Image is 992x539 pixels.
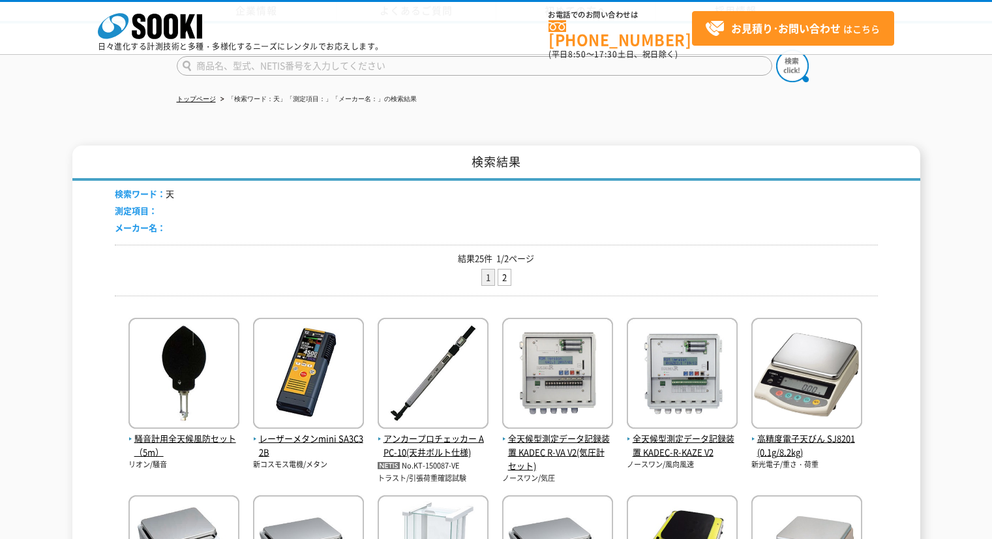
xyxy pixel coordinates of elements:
[751,318,862,432] img: SJ8201(0.1g/8.2kg)
[115,187,166,200] span: 検索ワード：
[776,50,809,82] img: btn_search.png
[378,459,488,473] p: No.KT-150087-VE
[751,432,862,459] span: 高精度電子天びん SJ8201(0.1g/8.2kg)
[502,432,613,472] span: 全天候型測定データ記録装置 KADEC R-VA V2(気圧計セット)
[115,221,166,234] span: メーカー名：
[549,48,678,60] span: (平日 ～ 土日、祝日除く)
[594,48,618,60] span: 17:30
[218,93,417,106] li: 「検索ワード：天」「測定項目：」「メーカー名：」の検索結果
[692,11,894,46] a: お見積り･お問い合わせはこちら
[128,432,239,459] span: 騒音計用全天候風防セット （5m）
[253,432,364,459] span: レーザーメタンmini SA3C32B
[731,20,841,36] strong: お見積り･お問い合わせ
[481,269,495,286] li: 1
[502,473,613,484] p: ノースワン/気圧
[498,269,511,286] a: 2
[627,419,738,459] a: 全天候型測定データ記録装置 KADEC-R-KAZE V2
[177,56,772,76] input: 商品名、型式、NETIS番号を入力してください
[502,419,613,473] a: 全天候型測定データ記録装置 KADEC R-VA V2(気圧計セット)
[627,432,738,459] span: 全天候型測定データ記録装置 KADEC-R-KAZE V2
[128,459,239,470] p: リオン/騒音
[72,146,920,181] h1: 検索結果
[378,318,488,432] img: APC-10(天井ボルト仕様)
[549,20,692,47] a: [PHONE_NUMBER]
[705,19,880,38] span: はこちら
[751,419,862,459] a: 高精度電子天びん SJ8201(0.1g/8.2kg)
[502,318,613,432] img: KADEC R-VA V2(気圧計セット)
[253,419,364,459] a: レーザーメタンmini SA3C32B
[177,95,216,102] a: トップページ
[378,419,488,459] a: アンカープロチェッカー APC-10(天井ボルト仕様)
[378,473,488,484] p: トラスト/引張荷重確認試験
[98,42,383,50] p: 日々進化する計測技術と多種・多様化するニーズにレンタルでお応えします。
[627,318,738,432] img: KADEC-R-KAZE V2
[115,252,878,266] p: 結果25件 1/2ページ
[627,459,738,470] p: ノースワン/風向風速
[128,419,239,459] a: 騒音計用全天候風防セット （5m）
[115,187,174,201] li: 天
[568,48,586,60] span: 8:50
[378,432,488,459] span: アンカープロチェッカー APC-10(天井ボルト仕様)
[253,318,364,432] img: SA3C32B
[751,459,862,470] p: 新光電子/重さ・荷重
[253,459,364,470] p: 新コスモス電機/メタン
[128,318,239,432] img: （5m）
[115,204,157,217] span: 測定項目：
[549,11,692,19] span: お電話でのお問い合わせは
